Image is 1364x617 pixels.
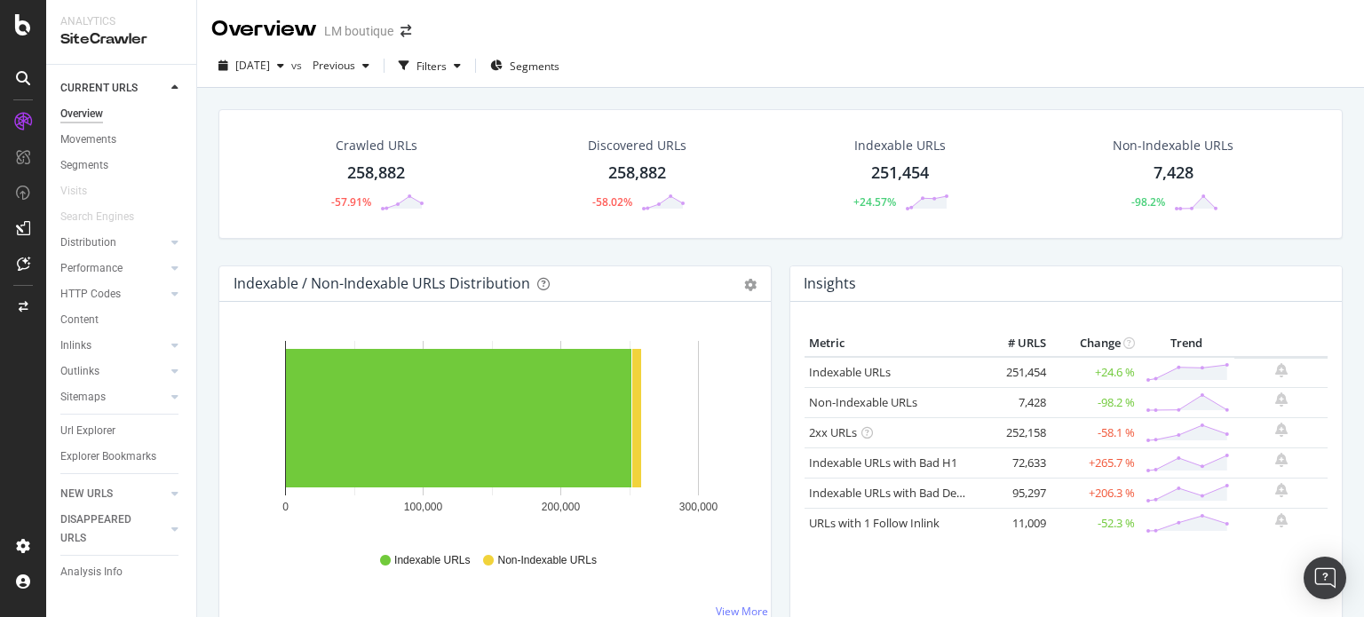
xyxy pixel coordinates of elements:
span: Segments [510,59,559,74]
a: Sitemaps [60,388,166,407]
div: LM boutique [324,22,393,40]
div: Search Engines [60,208,134,226]
div: bell-plus [1275,453,1288,467]
div: Visits [60,182,87,201]
div: Overview [60,105,103,123]
th: Metric [805,330,979,357]
div: Outlinks [60,362,99,381]
td: 251,454 [979,357,1051,388]
div: Indexable / Non-Indexable URLs Distribution [234,274,530,292]
div: arrow-right-arrow-left [400,25,411,37]
div: bell-plus [1275,392,1288,407]
td: -98.2 % [1051,387,1139,417]
div: 258,882 [608,162,666,185]
a: Url Explorer [60,422,184,440]
svg: A chart. [234,330,750,536]
a: Search Engines [60,208,152,226]
text: 200,000 [542,501,581,513]
a: NEW URLS [60,485,166,503]
td: 7,428 [979,387,1051,417]
a: Explorer Bookmarks [60,447,184,466]
a: HTTP Codes [60,285,166,304]
div: 251,454 [871,162,929,185]
div: DISAPPEARED URLS [60,510,150,548]
span: Previous [305,58,355,73]
a: Distribution [60,233,166,252]
a: Segments [60,156,184,175]
th: Trend [1139,330,1234,357]
div: bell-plus [1275,363,1288,377]
span: Non-Indexable URLs [497,553,596,568]
td: -52.3 % [1051,508,1139,538]
div: Inlinks [60,336,91,355]
td: +24.6 % [1051,357,1139,388]
div: Filters [416,59,447,74]
div: 7,428 [1154,162,1193,185]
button: Filters [392,51,468,80]
div: Discovered URLs [588,137,686,154]
text: 100,000 [404,501,443,513]
div: Segments [60,156,108,175]
button: [DATE] [211,51,291,80]
button: Segments [483,51,567,80]
div: Overview [211,14,317,44]
div: Open Intercom Messenger [1304,557,1346,599]
div: bell-plus [1275,483,1288,497]
text: 300,000 [679,501,718,513]
div: Analysis Info [60,563,123,581]
div: bell-plus [1275,423,1288,437]
div: Crawled URLs [336,137,417,154]
td: 252,158 [979,417,1051,447]
div: CURRENT URLS [60,79,138,98]
a: CURRENT URLS [60,79,166,98]
div: Performance [60,259,123,278]
a: Visits [60,182,105,201]
div: SiteCrawler [60,29,182,50]
span: vs [291,58,305,73]
a: Indexable URLs with Bad H1 [809,455,957,471]
td: 72,633 [979,447,1051,478]
div: bell-plus [1275,513,1288,527]
a: 2xx URLs [809,424,857,440]
div: -58.02% [592,194,632,210]
a: Non-Indexable URLs [809,394,917,410]
a: Outlinks [60,362,166,381]
a: Content [60,311,184,329]
div: Url Explorer [60,422,115,440]
button: Previous [305,51,377,80]
a: URLs with 1 Follow Inlink [809,515,940,531]
th: # URLS [979,330,1051,357]
a: Performance [60,259,166,278]
a: Indexable URLs [809,364,891,380]
td: -58.1 % [1051,417,1139,447]
td: +265.7 % [1051,447,1139,478]
div: Distribution [60,233,116,252]
div: Content [60,311,99,329]
td: +206.3 % [1051,478,1139,508]
div: HTTP Codes [60,285,121,304]
text: 0 [282,501,289,513]
a: Movements [60,131,184,149]
h4: Insights [804,272,856,296]
div: gear [744,279,757,291]
td: 95,297 [979,478,1051,508]
a: Indexable URLs with Bad Description [809,485,1003,501]
div: Sitemaps [60,388,106,407]
div: -57.91% [331,194,371,210]
div: Analytics [60,14,182,29]
td: 11,009 [979,508,1051,538]
div: +24.57% [853,194,896,210]
div: Non-Indexable URLs [1113,137,1233,154]
div: NEW URLS [60,485,113,503]
div: 258,882 [347,162,405,185]
div: -98.2% [1131,194,1165,210]
a: Inlinks [60,336,166,355]
a: Analysis Info [60,563,184,581]
th: Change [1051,330,1139,357]
div: Indexable URLs [854,137,946,154]
a: Overview [60,105,184,123]
a: DISAPPEARED URLS [60,510,166,548]
div: Movements [60,131,116,149]
span: Indexable URLs [394,553,470,568]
